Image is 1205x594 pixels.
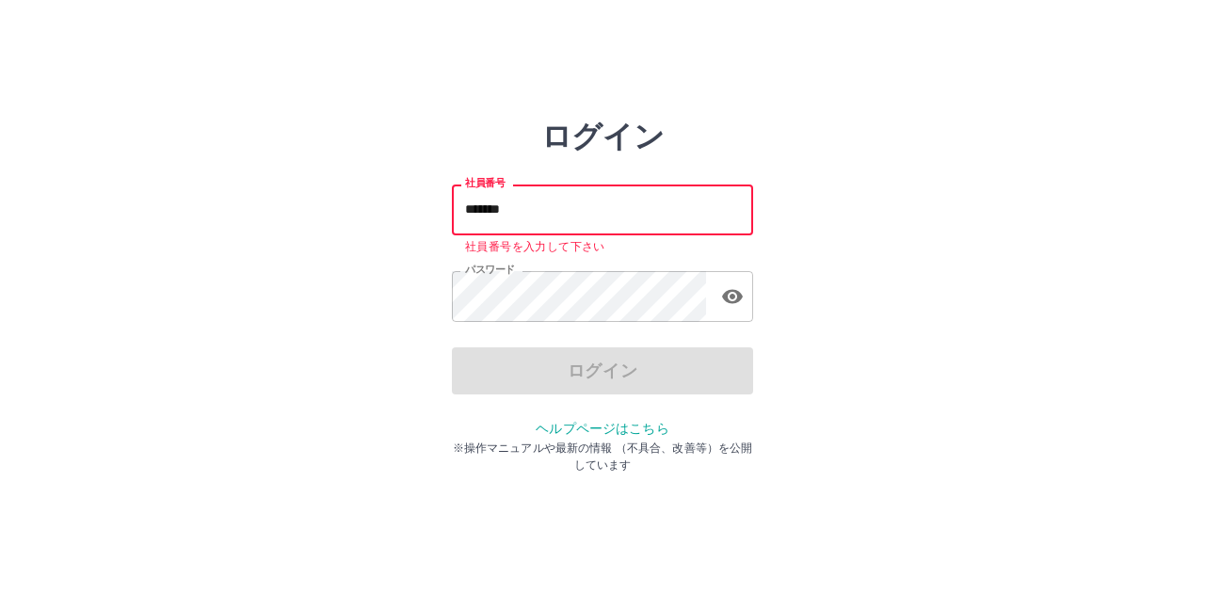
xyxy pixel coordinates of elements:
label: 社員番号 [465,176,505,190]
p: 社員番号を入力して下さい [465,238,740,257]
label: パスワード [465,263,515,277]
h2: ログイン [541,119,665,154]
p: ※操作マニュアルや最新の情報 （不具合、改善等）を公開しています [452,440,753,474]
a: ヘルプページはこちら [536,421,668,436]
